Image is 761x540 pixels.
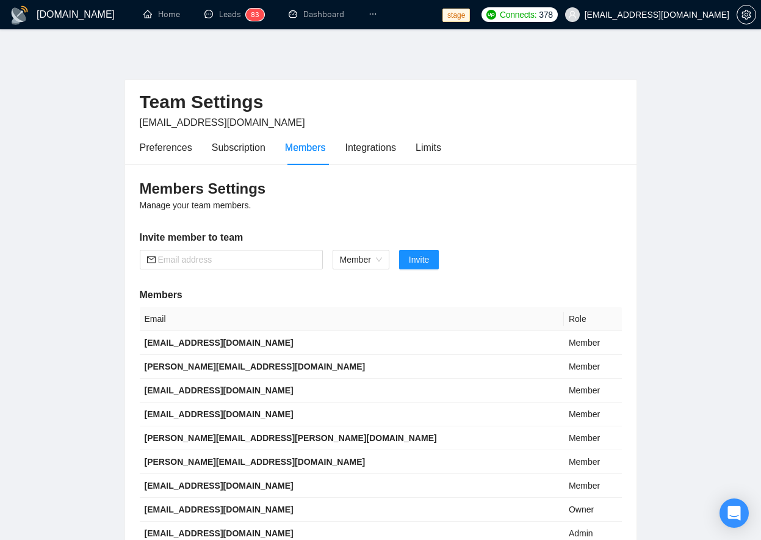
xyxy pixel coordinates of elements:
[442,9,470,22] span: stage
[145,409,294,419] b: [EMAIL_ADDRESS][DOMAIN_NAME]
[720,498,749,528] div: Open Intercom Messenger
[140,140,192,155] div: Preferences
[539,8,552,21] span: 378
[737,10,756,20] a: setting
[145,457,366,467] b: [PERSON_NAME][EMAIL_ADDRESS][DOMAIN_NAME]
[340,250,382,269] span: Member
[564,474,622,498] td: Member
[564,331,622,355] td: Member
[255,10,259,19] span: 3
[564,498,622,522] td: Owner
[369,10,377,18] span: ellipsis
[158,253,316,266] input: Email address
[737,5,756,24] button: setting
[564,403,622,426] td: Member
[204,9,264,20] a: messageLeads83
[212,140,265,155] div: Subscription
[145,505,294,514] b: [EMAIL_ADDRESS][DOMAIN_NAME]
[147,255,156,264] span: mail
[251,10,255,19] span: 8
[564,355,622,379] td: Member
[145,362,366,371] b: [PERSON_NAME][EMAIL_ADDRESS][DOMAIN_NAME]
[10,5,29,25] img: logo
[143,9,180,20] a: homeHome
[345,140,397,155] div: Integrations
[140,117,305,128] span: [EMAIL_ADDRESS][DOMAIN_NAME]
[564,426,622,450] td: Member
[145,385,294,395] b: [EMAIL_ADDRESS][DOMAIN_NAME]
[285,140,326,155] div: Members
[416,140,441,155] div: Limits
[564,379,622,403] td: Member
[486,10,496,20] img: upwork-logo.png
[500,8,536,21] span: Connects:
[289,9,344,20] a: dashboardDashboard
[145,528,294,538] b: [EMAIL_ADDRESS][DOMAIN_NAME]
[140,307,564,331] th: Email
[140,230,622,245] h5: Invite member to team
[145,338,294,348] b: [EMAIL_ADDRESS][DOMAIN_NAME]
[246,9,264,21] sup: 83
[564,307,622,331] th: Role
[145,433,437,443] b: [PERSON_NAME][EMAIL_ADDRESS][PERSON_NAME][DOMAIN_NAME]
[409,253,429,266] span: Invite
[737,10,756,20] span: setting
[140,179,622,199] h3: Members Settings
[140,288,622,302] h5: Members
[564,450,622,474] td: Member
[145,481,294,491] b: [EMAIL_ADDRESS][DOMAIN_NAME]
[140,90,622,115] h2: Team Settings
[399,250,439,269] button: Invite
[568,10,577,19] span: user
[140,200,251,210] span: Manage your team members.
